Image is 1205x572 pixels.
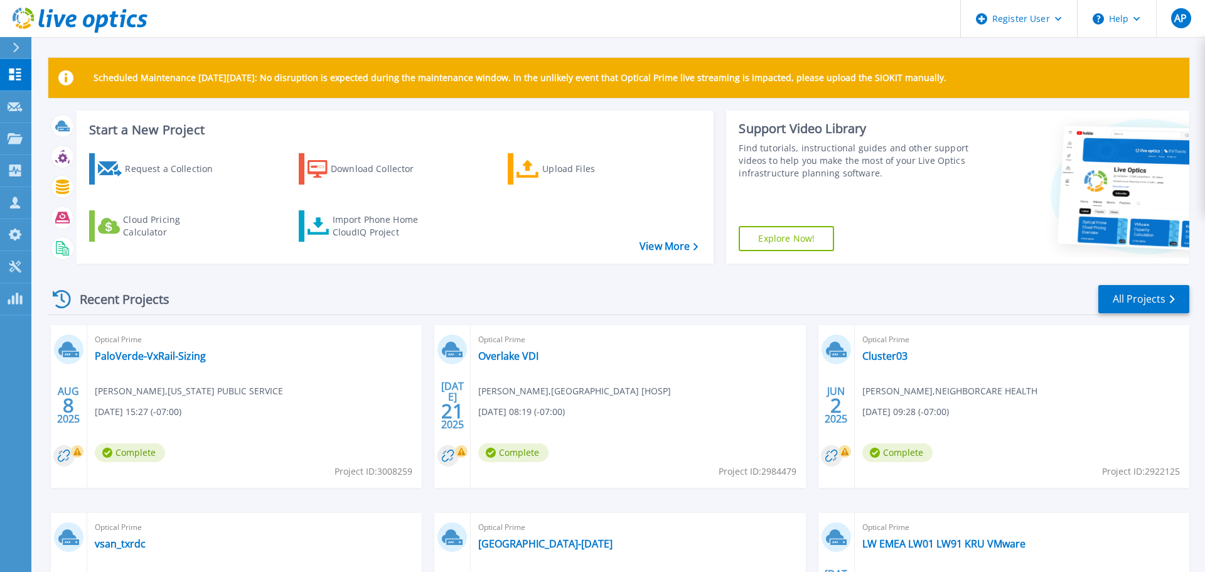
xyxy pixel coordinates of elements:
a: LW EMEA LW01 LW91 KRU VMware [862,537,1026,550]
div: Request a Collection [125,156,225,181]
span: Complete [862,443,933,462]
a: vsan_txrdc [95,537,146,550]
div: Recent Projects [48,284,186,315]
a: Upload Files [508,153,648,185]
span: [DATE] 08:19 (-07:00) [478,405,565,419]
span: Optical Prime [862,333,1182,347]
span: Project ID: 2984479 [719,465,796,478]
span: Optical Prime [95,521,414,534]
span: 21 [441,406,464,416]
a: Download Collector [299,153,439,185]
span: 2 [830,400,842,411]
span: Complete [478,443,549,462]
span: Optical Prime [478,333,798,347]
span: [PERSON_NAME] , NEIGHBORCARE HEALTH [862,384,1037,398]
a: Cloud Pricing Calculator [89,210,229,242]
div: [DATE] 2025 [441,382,464,428]
div: Import Phone Home CloudIQ Project [333,213,431,239]
a: Explore Now! [739,226,834,251]
a: Request a Collection [89,153,229,185]
div: Find tutorials, instructional guides and other support videos to help you make the most of your L... [739,142,975,180]
span: [PERSON_NAME] , [GEOGRAPHIC_DATA] [HOSP] [478,384,671,398]
a: [GEOGRAPHIC_DATA]-[DATE] [478,537,613,550]
span: [DATE] 15:27 (-07:00) [95,405,181,419]
div: JUN 2025 [824,382,848,428]
span: [DATE] 09:28 (-07:00) [862,405,949,419]
a: Cluster03 [862,350,908,362]
span: Optical Prime [95,333,414,347]
h3: Start a New Project [89,123,698,137]
span: Project ID: 2922125 [1102,465,1180,478]
a: View More [640,240,698,252]
p: Scheduled Maintenance [DATE][DATE]: No disruption is expected during the maintenance window. In t... [94,73,946,83]
a: Overlake VDI [478,350,538,362]
span: Optical Prime [478,521,798,534]
a: All Projects [1098,285,1189,313]
div: Support Video Library [739,121,975,137]
a: PaloVerde-VxRail-Sizing [95,350,206,362]
div: AUG 2025 [56,382,80,428]
span: Optical Prime [862,521,1182,534]
span: AP [1174,13,1187,23]
div: Upload Files [542,156,643,181]
span: Project ID: 3008259 [335,465,412,478]
span: 8 [63,400,74,411]
div: Cloud Pricing Calculator [123,213,223,239]
span: Complete [95,443,165,462]
span: [PERSON_NAME] , [US_STATE] PUBLIC SERVICE [95,384,283,398]
div: Download Collector [331,156,431,181]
